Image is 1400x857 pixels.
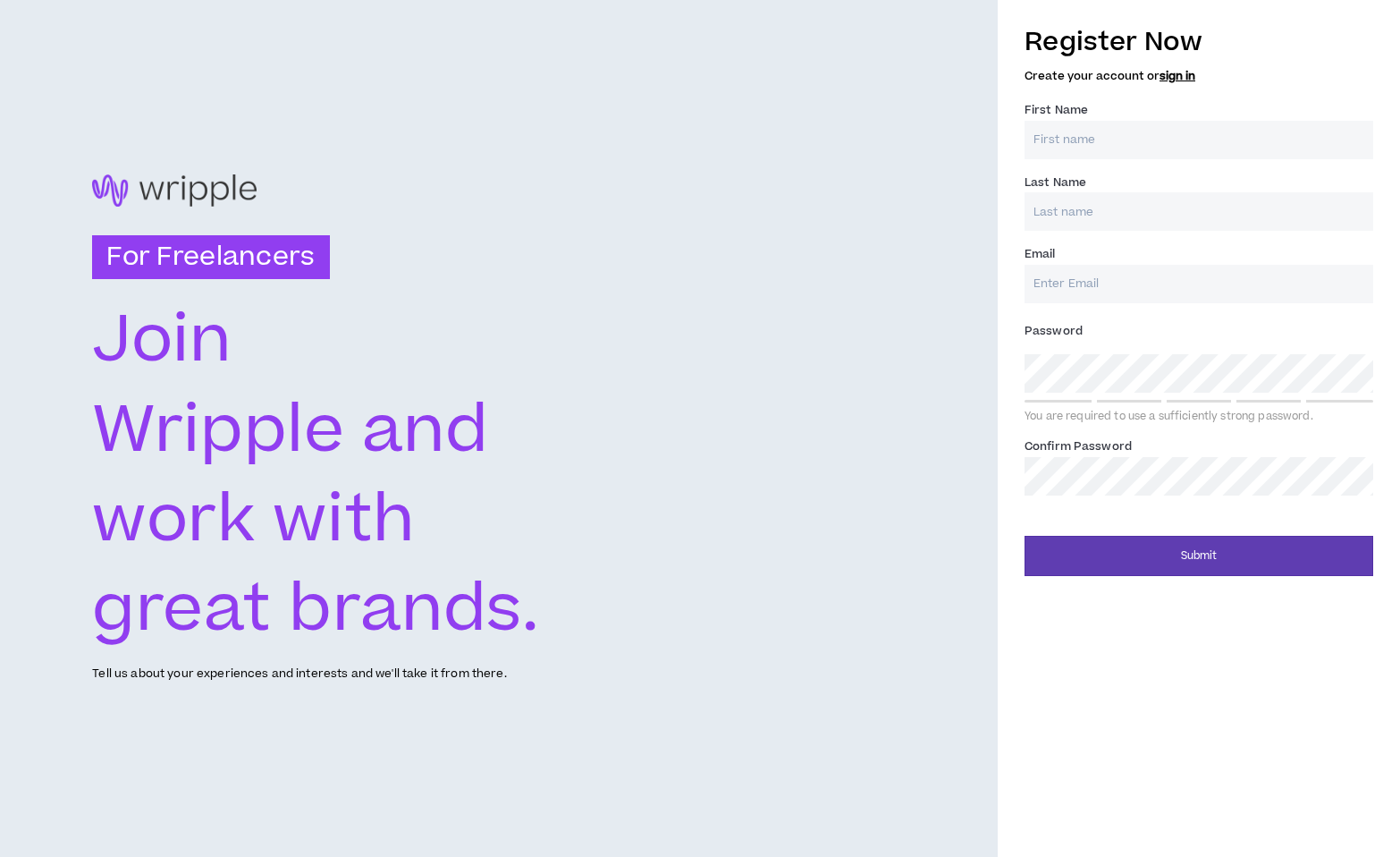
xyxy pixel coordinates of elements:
[92,564,539,657] text: great brands.
[92,666,506,683] p: Tell us about your experiences and interests and we'll take it from there.
[1025,96,1088,124] label: First Name
[1025,410,1373,424] div: You are required to use a sufficiently strong password.
[92,474,415,567] text: work with
[1025,168,1086,197] label: Last Name
[92,235,329,280] h3: For Freelancers
[1025,70,1373,82] h5: Create your account or
[1025,265,1373,303] input: Enter Email
[92,295,232,388] text: Join
[1025,432,1132,461] label: Confirm Password
[1025,323,1083,339] span: Password
[1025,23,1373,61] h3: Register Now
[1025,192,1373,231] input: Last name
[1025,121,1373,159] input: First name
[1160,68,1195,84] a: sign in
[1025,536,1373,576] button: Submit
[92,385,489,478] text: Wripple and
[1025,240,1056,268] label: Email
